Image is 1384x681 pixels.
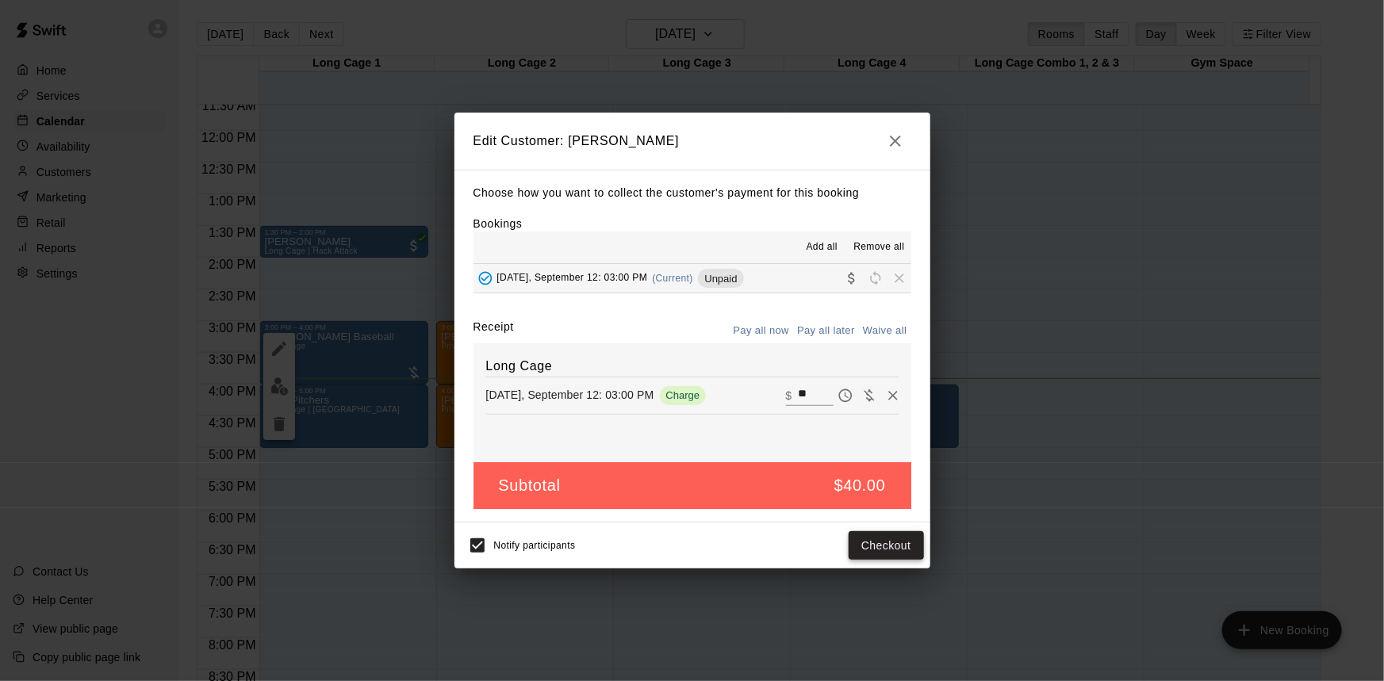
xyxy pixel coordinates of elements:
p: Choose how you want to collect the customer's payment for this booking [473,183,911,203]
button: Remove [881,384,905,407]
h5: Subtotal [499,475,561,496]
label: Receipt [473,319,514,343]
span: Charge [660,389,707,401]
button: Add all [796,235,847,260]
span: Unpaid [698,273,743,285]
h6: Long Cage [486,356,899,377]
span: Waive payment [857,388,881,401]
span: (Current) [652,273,693,284]
span: Add all [807,239,838,255]
span: [DATE], September 12: 03:00 PM [497,273,648,284]
button: Pay all now [730,319,794,343]
p: $ [786,388,792,404]
h5: $40.00 [834,475,886,496]
span: Pay later [834,388,857,401]
span: Remove all [853,239,904,255]
button: Pay all later [793,319,859,343]
span: Remove [888,272,911,284]
p: [DATE], September 12: 03:00 PM [486,387,654,403]
button: Added - Collect Payment [473,266,497,290]
span: Reschedule [864,272,888,284]
span: Collect payment [840,272,864,284]
button: Waive all [859,319,911,343]
label: Bookings [473,217,523,230]
button: Remove all [847,235,911,260]
h2: Edit Customer: [PERSON_NAME] [454,113,930,170]
button: Added - Collect Payment[DATE], September 12: 03:00 PM(Current)UnpaidCollect paymentRescheduleRemove [473,264,911,293]
span: Notify participants [494,540,576,551]
button: Checkout [849,531,923,560]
